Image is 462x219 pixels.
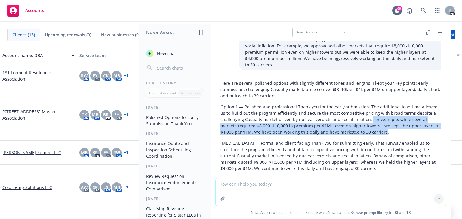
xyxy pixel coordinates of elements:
[156,50,176,57] span: New chat
[82,111,87,118] span: CK
[101,32,140,38] span: New businesses (0)
[124,151,128,154] a: + 1
[2,149,61,156] a: [PERSON_NAME] Summit LLC
[149,90,176,96] p: Current account
[124,185,128,189] a: + 1
[92,111,98,118] span: MB
[79,52,152,59] div: Service team
[139,105,211,110] div: [DATE]
[180,90,201,96] p: All accounts
[406,210,411,215] a: TR
[404,5,416,17] a: Report a Bug
[220,104,441,135] p: Option 1 — Polished and professional Thank you for the early submission. The additional lead time...
[45,32,91,38] span: Upcoming renewals (9)
[213,206,448,219] span: Nova Assist can make mistakes. Explore what Nova can do: Browse prompt library for and
[77,48,154,62] button: Service team
[2,184,52,190] a: Cold Temp Solutions LLC
[93,72,97,79] span: EY
[144,48,206,59] button: New chat
[292,28,350,37] button: Select Account
[103,149,108,156] span: EY
[395,210,398,215] a: BI
[245,24,435,68] p: Polish, show different options --Thank you for providing the submission early. The additional lea...
[139,131,211,136] div: [DATE]
[12,32,35,38] span: Clients (13)
[146,29,174,35] h1: Nova Assist
[103,111,109,118] span: BR
[431,5,443,17] a: Switch app
[220,176,441,202] p: Option 3 — Concise Thanks for the early submission—it gave us the runway to build efficiently and...
[124,113,128,117] a: + 1
[139,196,211,201] div: [DATE]
[113,149,120,156] span: RW
[144,138,206,161] button: Insurance Quote and Inspection Scheduling Coordination
[81,72,88,79] span: RW
[113,184,120,190] span: MB
[81,184,88,190] span: AW
[139,163,211,169] div: [DATE]
[220,80,441,99] p: Here are several polished options with slightly different tones and lengths. I kept your key poin...
[2,69,75,82] a: 181 Fremont Residences Association
[296,30,317,34] span: Select Account
[103,72,109,79] span: CK
[156,64,204,72] input: Search chats
[114,111,119,118] span: EY
[139,81,211,86] div: Chat History
[124,74,128,78] a: + 1
[113,72,120,79] span: MB
[25,8,44,13] span: Accounts
[5,2,47,19] a: Accounts
[396,6,402,11] div: 69
[2,52,68,59] div: Account name, DBA
[81,149,88,156] span: MB
[144,112,206,129] button: Polished Options for Early Submission Thank You
[2,108,75,121] a: [STREET_ADDRESS] Master Association
[93,184,98,190] span: SP
[92,149,98,156] span: BR
[220,140,441,172] p: [MEDICAL_DATA] — Formal and client-facing Thank you for submitting early. That runway enabled us ...
[103,184,108,190] span: LS
[144,171,206,194] button: Review Request on Insurance Endorsements Comparison
[417,5,430,17] a: Search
